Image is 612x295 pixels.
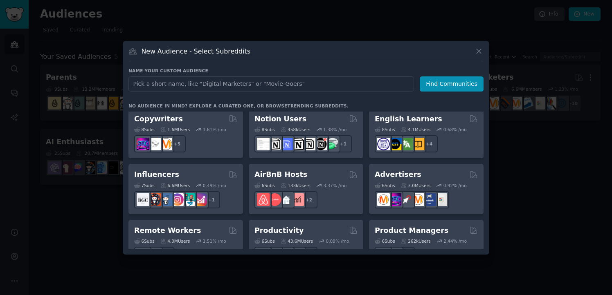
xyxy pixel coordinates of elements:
[268,138,281,150] img: notioncreations
[326,138,338,150] img: NotionPromote
[434,193,447,206] img: googleads
[280,138,292,150] img: FreeNotionTemplates
[254,226,304,236] h2: Productivity
[203,191,220,208] div: + 1
[401,183,431,188] div: 3.0M Users
[326,238,349,244] div: 0.09 % /mo
[254,114,306,124] h2: Notion Users
[287,103,346,108] a: trending subreddits
[257,138,270,150] img: Notiontemplates
[375,114,442,124] h2: English Learners
[134,226,201,236] h2: Remote Workers
[254,183,275,188] div: 6 Sub s
[194,193,207,206] img: InstagramGrowthTips
[303,138,315,150] img: AskNotion
[375,238,395,244] div: 6 Sub s
[148,138,161,150] img: KeepWriting
[412,193,424,206] img: advertising
[412,138,424,150] img: LearnEnglishOnReddit
[160,193,172,206] img: Instagram
[443,183,467,188] div: 0.92 % /mo
[420,76,484,92] button: Find Communities
[377,138,390,150] img: languagelearning
[254,170,307,180] h2: AirBnB Hosts
[281,127,310,132] div: 458k Users
[128,76,414,92] input: Pick a short name, like "Digital Marketers" or "Movie-Goers"
[291,138,304,150] img: NotionGeeks
[335,135,352,152] div: + 1
[375,170,421,180] h2: Advertisers
[443,127,467,132] div: 0.68 % /mo
[134,170,179,180] h2: Influencers
[401,238,431,244] div: 262k Users
[160,138,172,150] img: content_marketing
[134,127,155,132] div: 8 Sub s
[375,183,395,188] div: 6 Sub s
[280,193,292,206] img: rentalproperties
[137,193,149,206] img: BeautyGuruChatter
[268,193,281,206] img: AirBnBHosts
[134,114,183,124] h2: Copywriters
[160,127,190,132] div: 1.6M Users
[134,183,155,188] div: 7 Sub s
[254,238,275,244] div: 6 Sub s
[400,138,413,150] img: language_exchange
[377,193,390,206] img: marketing
[389,138,401,150] img: EnglishLearning
[281,183,310,188] div: 133k Users
[257,193,270,206] img: airbnb_hosts
[171,193,184,206] img: InstagramMarketing
[314,138,327,150] img: BestNotionTemplates
[300,247,317,264] div: + 2
[401,127,431,132] div: 4.1M Users
[281,238,313,244] div: 43.6M Users
[182,193,195,206] img: influencermarketing
[375,127,395,132] div: 8 Sub s
[423,193,436,206] img: FacebookAds
[375,226,448,236] h2: Product Managers
[421,135,438,152] div: + 4
[160,238,190,244] div: 4.0M Users
[203,127,226,132] div: 1.61 % /mo
[254,127,275,132] div: 8 Sub s
[203,183,226,188] div: 0.49 % /mo
[169,135,186,152] div: + 5
[300,191,317,208] div: + 2
[400,193,413,206] img: PPC
[443,238,467,244] div: 2.44 % /mo
[137,138,149,150] img: SEO
[134,238,155,244] div: 6 Sub s
[160,183,190,188] div: 6.6M Users
[128,68,484,74] h3: Name your custom audience
[389,193,401,206] img: SEO
[128,103,349,109] div: No audience in mind? Explore a curated one, or browse .
[148,193,161,206] img: socialmedia
[203,238,226,244] div: 1.51 % /mo
[142,47,250,56] h3: New Audience - Select Subreddits
[157,247,174,264] div: + 4
[323,127,346,132] div: 1.38 % /mo
[291,193,304,206] img: AirBnBInvesting
[398,247,415,264] div: + 4
[323,183,346,188] div: 3.37 % /mo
